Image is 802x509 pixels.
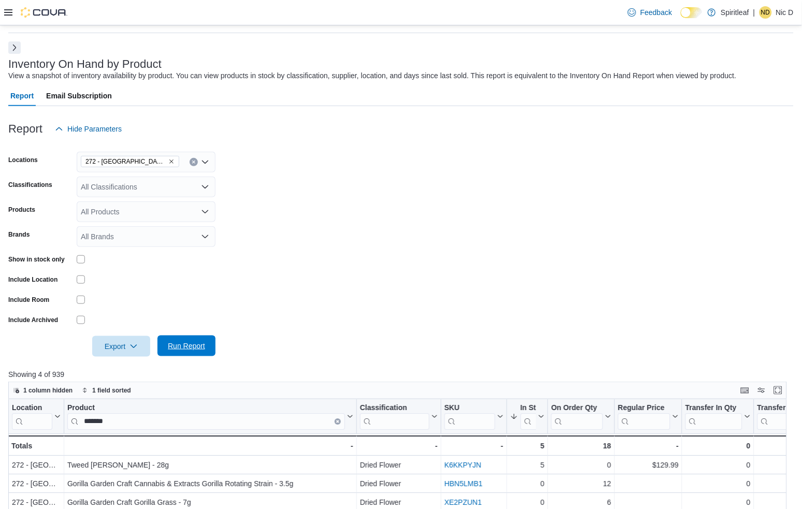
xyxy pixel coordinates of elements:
div: 0 [510,496,545,508]
div: Regular Price [618,403,670,413]
div: Totals [11,440,61,452]
button: Open list of options [201,208,209,216]
div: Product [67,403,345,413]
div: - [445,440,504,452]
button: Next [8,41,21,54]
div: On Order Qty [551,403,603,430]
div: Dried Flower [360,459,438,471]
div: Regular Price [618,403,670,430]
div: In Stock Qty [521,403,537,413]
button: Open list of options [201,183,209,191]
button: Display options [755,384,768,397]
span: 1 column hidden [23,386,73,395]
span: Dark Mode [681,18,681,19]
div: Classification [360,403,429,430]
label: Classifications [8,181,52,189]
button: In Stock Qty [510,403,545,430]
p: Nic D [776,6,794,19]
div: 18 [551,440,611,452]
span: Feedback [640,7,672,18]
div: Tweed [PERSON_NAME] - 28g [67,459,353,471]
div: Dried Flower [360,477,438,490]
div: Classification [360,403,429,413]
a: HBN5LMB1 [445,479,483,488]
button: Classification [360,403,438,430]
div: View a snapshot of inventory availability by product. You can view products in stock by classific... [8,70,737,81]
span: Hide Parameters [67,124,122,134]
button: Clear input [190,158,198,166]
img: Cova [21,7,67,18]
div: On Order Qty [551,403,603,413]
div: 0 [685,440,751,452]
div: 0 [685,496,751,508]
button: Enter fullscreen [772,384,784,397]
div: Gorilla Garden Craft Gorilla Grass - 7g [67,496,353,508]
span: 1 field sorted [92,386,131,395]
div: 5 [510,440,545,452]
div: 5 [510,459,545,471]
div: - [618,440,679,452]
span: 272 - [GEOGRAPHIC_DATA] ([GEOGRAPHIC_DATA]) [85,156,166,167]
label: Products [8,206,35,214]
p: Showing 4 of 939 [8,369,795,380]
div: Location [12,403,52,413]
div: Product [67,403,345,430]
input: Dark Mode [681,7,703,18]
label: Locations [8,156,38,164]
button: Clear input [335,418,341,425]
span: ND [761,6,770,19]
button: 1 field sorted [78,384,135,397]
div: In Stock Qty [521,403,537,430]
button: Export [92,336,150,357]
div: - [67,440,353,452]
div: SKU [445,403,495,413]
a: K6KKPYJN [445,461,482,469]
button: Remove 272 - Salisbury (Sherwood Park) from selection in this group [168,158,175,165]
button: Open list of options [201,232,209,241]
div: Location [12,403,52,430]
button: On Order Qty [551,403,611,430]
h3: Inventory On Hand by Product [8,58,162,70]
p: | [753,6,755,19]
button: Regular Price [618,403,679,430]
div: SKU URL [445,403,495,430]
div: 0 [685,477,751,490]
div: 272 - [GEOGRAPHIC_DATA] ([GEOGRAPHIC_DATA]) [12,477,61,490]
h3: Report [8,123,42,135]
label: Include Location [8,275,58,284]
label: Include Archived [8,316,58,324]
div: 6 [551,496,611,508]
button: Open list of options [201,158,209,166]
span: Run Report [168,341,205,351]
a: XE2PZUN1 [445,498,482,506]
span: Report [10,85,34,106]
div: 0 [510,477,545,490]
div: Gorilla Garden Craft Cannabis & Extracts Gorilla Rotating Strain - 3.5g [67,477,353,490]
label: Show in stock only [8,255,65,264]
div: Transfer In Qty [685,403,742,413]
div: 272 - [GEOGRAPHIC_DATA] ([GEOGRAPHIC_DATA]) [12,459,61,471]
div: - [360,440,438,452]
div: 12 [551,477,611,490]
button: SKU [445,403,504,430]
div: Dried Flower [360,496,438,508]
button: ProductClear input [67,403,353,430]
button: 1 column hidden [9,384,77,397]
div: $129.99 [618,459,679,471]
span: 272 - Salisbury (Sherwood Park) [81,156,179,167]
button: Keyboard shortcuts [739,384,751,397]
label: Include Room [8,296,49,304]
div: 0 [685,459,751,471]
span: Export [98,336,144,357]
div: 0 [551,459,611,471]
button: Transfer In Qty [685,403,751,430]
div: Nic D [760,6,772,19]
button: Run Report [157,336,216,356]
div: Transfer In Qty [685,403,742,430]
label: Brands [8,230,30,239]
button: Hide Parameters [51,119,126,139]
button: Location [12,403,61,430]
span: Email Subscription [46,85,112,106]
p: Spiritleaf [721,6,749,19]
div: 272 - [GEOGRAPHIC_DATA] ([GEOGRAPHIC_DATA]) [12,496,61,508]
